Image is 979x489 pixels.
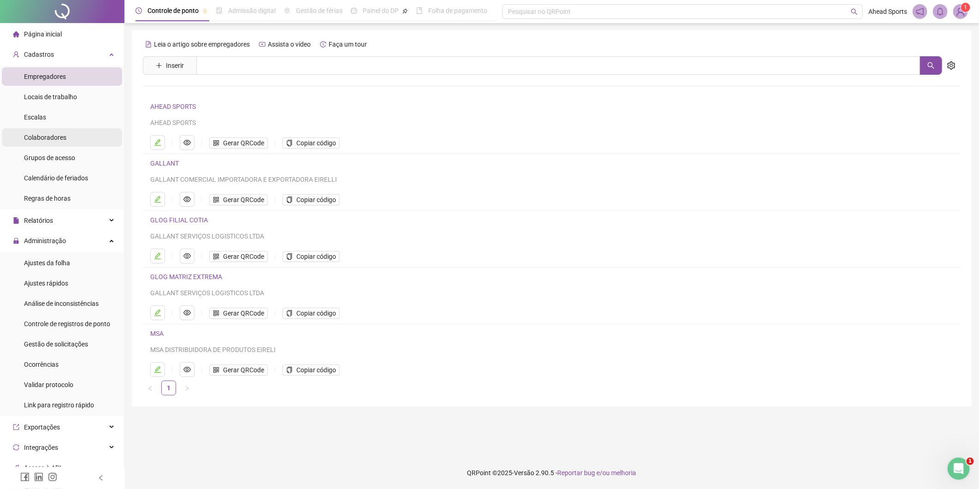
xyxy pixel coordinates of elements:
a: AHEAD SPORTS [150,103,196,110]
span: edit [154,366,161,373]
span: export [13,424,19,430]
span: book [416,7,423,14]
span: Copiar código [296,251,336,262]
div: GALLANT COMERCIAL IMPORTADORA E EXPORTADORA EIRELLI [150,174,922,185]
span: Validar protocolo [24,381,73,388]
span: eye [183,196,191,203]
a: GALLANT [150,160,179,167]
span: Folha de pagamento [428,7,487,14]
button: Copiar código [283,194,340,205]
span: pushpin [202,8,208,14]
div: GALLANT SERVIÇOS LOGISTICOS LTDA [150,231,922,241]
span: Colaboradores [24,134,66,141]
span: Exportações [24,423,60,431]
span: edit [154,252,161,260]
span: Copiar código [296,365,336,375]
span: 1 [964,4,967,11]
a: 1 [162,381,176,395]
span: Gerar QRCode [223,308,264,318]
span: clock-circle [136,7,142,14]
span: Leia o artigo sobre empregadores [154,41,250,48]
span: Gestão de férias [296,7,342,14]
span: Copiar código [296,308,336,318]
span: left [147,386,153,391]
span: file-text [145,41,152,48]
span: history [320,41,326,48]
span: file [13,217,19,224]
span: Gestão de solicitações [24,340,88,348]
span: qrcode [213,197,219,203]
span: qrcode [213,253,219,260]
span: qrcode [213,140,219,146]
li: Próxima página [180,381,195,395]
span: copy [286,140,293,146]
button: Copiar código [283,364,340,376]
span: Admissão digital [228,7,276,14]
span: qrcode [213,367,219,373]
span: eye [183,309,191,316]
button: Gerar QRCode [209,364,268,376]
span: sun [284,7,290,14]
span: edit [154,139,161,146]
span: search [927,62,935,69]
span: Inserir [166,60,184,71]
span: notification [916,7,924,16]
span: eye [183,252,191,260]
li: Página anterior [143,381,158,395]
span: Cadastros [24,51,54,58]
a: MSA [150,330,164,337]
span: Reportar bug e/ou melhoria [558,469,637,477]
div: GALLANT SERVIÇOS LOGISTICOS LTDA [150,288,922,298]
button: right [180,381,195,395]
span: lock [13,238,19,244]
span: Calendário de feriados [24,174,88,182]
span: Escalas [24,113,46,121]
span: Copiar código [296,138,336,148]
span: copy [286,253,293,260]
span: 1 [967,458,974,465]
span: Integrações [24,444,58,451]
span: facebook [20,472,29,482]
span: Análise de inconsistências [24,300,99,307]
button: Gerar QRCode [209,137,268,149]
div: AHEAD SPORTS [150,118,922,128]
span: plus [156,62,162,69]
span: Gerar QRCode [223,251,264,262]
button: Copiar código [283,308,340,319]
span: Locais de trabalho [24,93,77,101]
span: Painel do DP [363,7,399,14]
span: Relatórios [24,217,53,224]
a: GLOG FILIAL COTIA [150,216,208,224]
span: Copiar código [296,195,336,205]
span: copy [286,310,293,316]
span: qrcode [213,310,219,316]
button: Gerar QRCode [209,194,268,205]
button: Copiar código [283,137,340,149]
button: Gerar QRCode [209,251,268,262]
span: Controle de registros de ponto [24,320,110,328]
span: Administração [24,237,66,244]
span: sync [13,444,19,451]
span: Empregadores [24,73,66,80]
span: right [184,386,190,391]
span: eye [183,366,191,373]
span: Regras de horas [24,195,71,202]
span: api [13,465,19,471]
span: dashboard [351,7,357,14]
div: MSA DISTRIBUIDORA DE PRODUTOS EIRELI [150,345,922,355]
span: pushpin [402,8,408,14]
span: Gerar QRCode [223,365,264,375]
button: Copiar código [283,251,340,262]
span: eye [183,139,191,146]
span: copy [286,367,293,373]
span: Ahead Sports [868,6,907,17]
iframe: Intercom live chat [948,458,970,480]
span: search [851,8,858,15]
span: Versão [514,469,535,477]
span: youtube [259,41,265,48]
span: edit [154,309,161,316]
span: Gerar QRCode [223,138,264,148]
footer: QRPoint © 2025 - 2.90.5 - [124,457,979,489]
span: Acesso à API [24,464,61,471]
sup: Atualize o seu contato no menu Meus Dados [961,3,970,12]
